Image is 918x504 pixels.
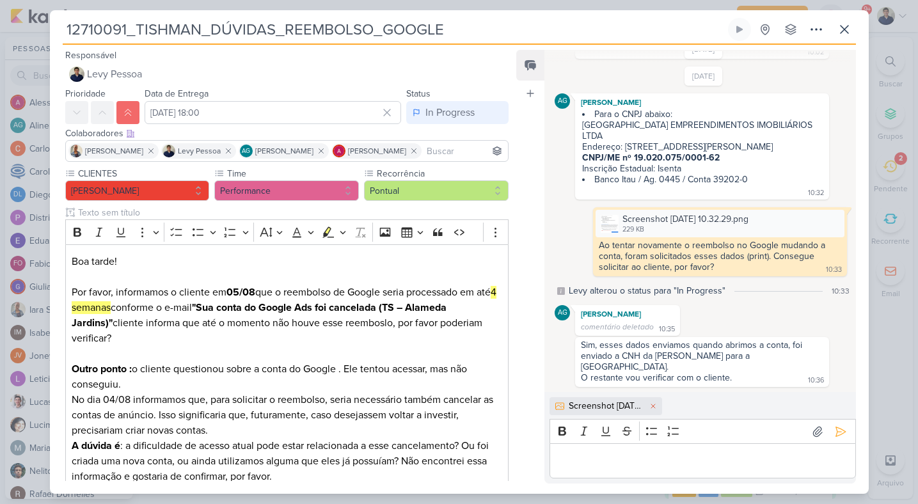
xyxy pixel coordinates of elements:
div: Este log é visível à todos no kard [557,287,565,295]
img: Levy Pessoa [69,67,84,82]
div: Sim, esses dados enviamos quando abrimos a conta, foi enviado a CNH da [PERSON_NAME] para a [GEOG... [581,340,823,372]
label: CLIENTES [77,167,210,180]
button: Pontual [364,180,509,201]
p: Boa tarde! Por favor, informamos o cliente em que o reembolso de Google seria processado em até c... [72,254,502,438]
input: Buscar [424,143,506,159]
div: Ao tentar novamente o reembolso no Google mudando a conta, foram solicitados esses dados (print).... [599,240,828,272]
span: comentário deletado [581,322,654,331]
div: Levy alterou o status para "In Progress" [569,284,725,297]
div: Editor toolbar [65,219,509,244]
div: Editor editing area: main [550,443,855,478]
div: Screenshot 2025-10-13 at 10.32.29.png [596,210,844,237]
strong: "Sua conta do Google Ads foi cancelada (TS – Alameda Jardins)" [72,301,447,329]
div: Screenshot [DATE] 13.32.38.png [569,399,645,413]
span: [PERSON_NAME] [85,145,143,157]
li: Banco Itau / Ag. 0445 / Conta 39202-0 [582,174,823,185]
label: Time [226,167,359,180]
div: Aline Gimenez Graciano [240,145,253,157]
div: 10:35 [659,324,675,335]
div: 10:33 [832,285,850,297]
div: Aline Gimenez Graciano [555,93,570,109]
label: Status [406,88,431,99]
p: AG [242,148,250,155]
img: Levy Pessoa [162,145,175,157]
div: Screenshot [DATE] 10.32.29.png [622,212,748,226]
div: O restante vou verificar com o cliente. [581,372,732,383]
label: Prioridade [65,88,106,99]
span: Levy Pessoa [87,67,142,82]
div: 10:32 [808,188,824,198]
span: Levy Pessoa [178,145,221,157]
img: Alessandra Gomes [333,145,345,157]
div: Editor toolbar [550,419,855,444]
button: In Progress [406,101,509,124]
strong: Outro ponto : [72,363,132,375]
p: AG [558,310,567,317]
span: [PERSON_NAME] [255,145,313,157]
div: 10:33 [826,265,842,275]
strong: CNPJ/ME nº 19.020.075/0001-62 [582,152,720,163]
li: Para o CNPJ abaixo: [GEOGRAPHIC_DATA] EMPREENDIMENTOS IMOBILIÁRIOS LTDA Endereço: [STREET_ADDRESS... [582,109,823,174]
button: [PERSON_NAME] [65,180,210,201]
div: [PERSON_NAME] [578,96,826,109]
div: Aline Gimenez Graciano [555,305,570,320]
button: Performance [214,180,359,201]
strong: 05/08 [226,286,255,299]
input: Select a date [145,101,402,124]
p: AG [558,98,567,105]
div: [PERSON_NAME] [578,308,677,320]
div: In Progress [425,105,475,120]
div: Colaboradores [65,127,509,140]
div: 10:36 [808,375,824,386]
strong: A dúvida é [72,439,120,452]
img: Iara Santos [70,145,83,157]
label: Responsável [65,50,116,61]
span: [PERSON_NAME] [348,145,406,157]
img: daDZC7VN07d24d495r1QoTQjZliAW7L52BJX8LvZ.png [601,215,619,233]
input: Texto sem título [75,206,509,219]
input: Kard Sem Título [63,18,725,41]
div: 229 KB [622,224,748,235]
div: 10:02 [807,47,824,58]
label: Recorrência [376,167,509,180]
label: Data de Entrega [145,88,209,99]
div: Ligar relógio [734,24,745,35]
button: Levy Pessoa [65,63,509,86]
